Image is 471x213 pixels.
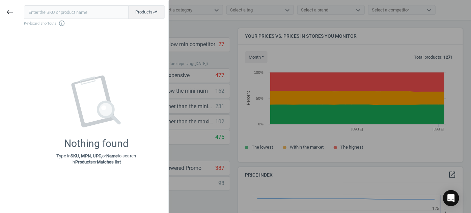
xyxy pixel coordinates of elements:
[58,20,65,27] i: info_outline
[135,9,158,15] span: Products
[24,20,165,27] span: Keyboard shortcuts
[97,159,121,164] strong: Matches list
[75,159,93,164] strong: Products
[71,153,102,158] strong: SKU, MPN, UPC,
[153,9,158,15] i: swap_horiz
[6,8,14,16] i: keyboard_backspace
[56,153,136,165] p: Type in or to search in or
[64,138,129,150] div: Nothing found
[106,153,118,158] strong: Name
[128,5,165,19] button: Productsswap_horiz
[24,5,129,19] input: Enter the SKU or product name
[2,4,18,20] button: keyboard_backspace
[443,190,459,206] div: Open Intercom Messenger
